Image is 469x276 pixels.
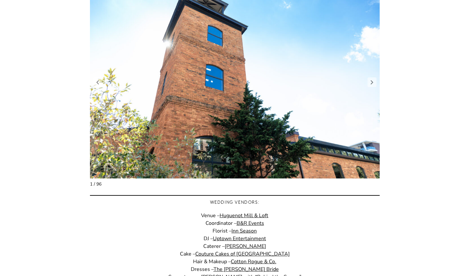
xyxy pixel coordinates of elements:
[93,77,102,87] a: Previous slide
[220,212,268,219] a: Huguenot Mill & Loft
[368,77,376,87] a: Next slide
[195,250,290,257] a: Couture Cakes of [GEOGRAPHIC_DATA]
[237,220,264,227] a: B&R Events
[213,235,266,242] a: Uptown Entertainment
[231,227,257,234] a: Inn Season
[231,258,276,265] a: Cotton Rogue & Co.
[90,182,380,187] div: 1 / 96
[214,266,279,273] a: The [PERSON_NAME] Bride
[225,243,266,250] a: [PERSON_NAME]
[90,198,380,206] h3: Wedding Vendors:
